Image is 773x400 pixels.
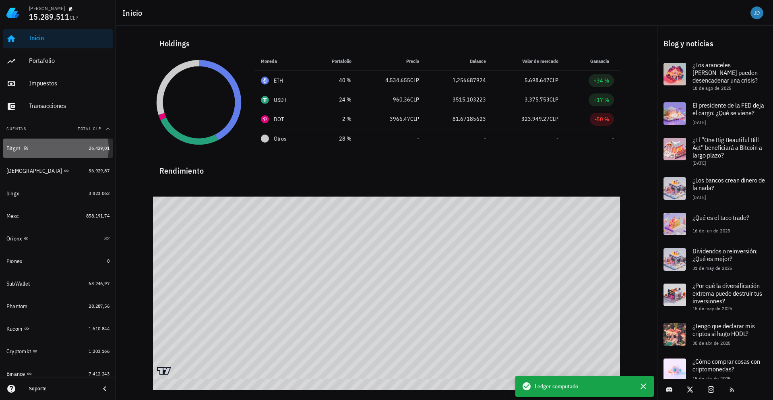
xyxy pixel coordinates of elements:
span: Ledger computado [535,382,579,391]
span: 15 de may de 2025 [692,305,732,311]
a: Dividendos o reinversión: ¿Qué es mejor? 31 de may de 2025 [657,242,773,277]
span: Otros [274,135,286,143]
span: CLP [550,96,558,103]
span: Ganancia [590,58,614,64]
span: El presidente de la FED deja el cargo: ¿Qué se viene? [692,101,764,117]
a: ¿Los aranceles [PERSON_NAME] pueden desencadenar una crisis? 18 de ago de 2025 [657,56,773,96]
div: -50 % [595,115,609,123]
span: CLP [410,96,419,103]
span: ¿El “One Big Beautiful Bill Act” beneficiará a Bitcoin a largo plazo? [692,136,762,159]
div: Bitget [6,145,21,152]
th: Precio [358,52,426,71]
a: ¿Tengo que declarar mis criptos si hago HODL? 30 de abr de 2025 [657,317,773,352]
span: 18 de ago de 2025 [692,85,732,91]
th: Portafolio [311,52,358,71]
span: Total CLP [78,126,101,131]
span: 32 [104,235,110,241]
span: CLP [410,77,419,84]
span: 31 de may de 2025 [692,265,732,271]
h1: Inicio [122,6,146,19]
a: Orionx 32 [3,229,113,248]
span: 3.375.753 [525,96,550,103]
span: - [556,135,558,142]
div: 28 % [317,135,351,143]
span: - [417,135,419,142]
span: 858.191,74 [86,213,110,219]
div: 24 % [317,95,351,104]
a: El presidente de la FED deja el cargo: ¿Qué se viene? [DATE] [657,96,773,131]
div: Pionex [6,258,23,265]
a: Pionex 0 [3,251,113,271]
a: Bitget 26.429,01 [3,139,113,158]
span: ¿Los bancos crean dinero de la nada? [692,176,765,192]
span: CLP [550,77,558,84]
div: Rendimiento [153,158,620,177]
a: SubWallet 63.246,97 [3,274,113,293]
span: 15.289.511 [29,11,70,22]
div: bingx [6,190,19,197]
a: Mexc 858.191,74 [3,206,113,226]
div: Inicio [29,34,110,42]
span: 3.823.062 [89,190,110,196]
div: 3515,103223 [432,95,486,104]
span: 28.287,56 [89,303,110,309]
span: [DATE] [692,160,706,166]
span: 26.429,01 [89,145,110,151]
div: Cryptomkt [6,348,31,355]
div: USDT-icon [261,96,269,104]
a: [DEMOGRAPHIC_DATA] 36.929,87 [3,161,113,180]
a: ¿Los bancos crean dinero de la nada? [DATE] [657,171,773,206]
span: - [612,135,614,142]
div: avatar [750,6,763,19]
span: [DATE] [692,194,706,200]
div: Impuestos [29,79,110,87]
span: CLP [550,115,558,122]
div: ETH-icon [261,77,269,85]
span: 960,36 [393,96,410,103]
a: Charting by TradingView [157,367,171,375]
span: 3966,47 [390,115,410,122]
a: Impuestos [3,74,113,93]
a: Portafolio [3,52,113,71]
div: Phantom [6,303,28,310]
span: 16 de jun de 2025 [692,228,730,234]
span: 0 [107,258,110,264]
th: Balance [426,52,492,71]
span: 30 de abr de 2025 [692,340,731,346]
a: Binance 7.412.243 [3,364,113,383]
div: [DEMOGRAPHIC_DATA] [6,168,62,174]
a: Phantom 28.287,56 [3,296,113,316]
div: 40 % [317,76,351,85]
a: ¿El “One Big Beautiful Bill Act” beneficiará a Bitcoin a largo plazo? [DATE] [657,131,773,171]
a: Inicio [3,29,113,48]
div: SubWallet [6,280,30,287]
span: ¿Tengo que declarar mis criptos si hago HODL? [692,322,755,338]
span: 4.534.655 [385,77,410,84]
span: CLP [410,115,419,122]
div: [PERSON_NAME] [29,5,65,12]
th: Moneda [254,52,311,71]
div: Transacciones [29,102,110,110]
a: bingx 3.823.062 [3,184,113,203]
a: Kucoin 1.610.844 [3,319,113,338]
span: - [484,135,486,142]
div: Orionx [6,235,22,242]
span: 7.412.243 [89,371,110,377]
div: DOT [274,115,284,123]
a: Transacciones [3,97,113,116]
div: 81,67185623 [432,115,486,123]
div: USDT [274,96,287,104]
div: DOT-icon [261,115,269,123]
span: [DATE] [692,119,706,125]
div: Kucoin [6,325,23,332]
span: 63.246,97 [89,280,110,286]
a: ¿Qué es el taco trade? 16 de jun de 2025 [657,206,773,242]
div: Holdings [153,31,620,56]
div: +34 % [593,77,609,85]
div: Mexc [6,213,19,220]
a: Cryptomkt 1.203.166 [3,342,113,361]
span: 323.949,27 [521,115,550,122]
a: ¿Por qué la diversificación extrema puede destruir tus inversiones? 15 de may de 2025 [657,277,773,317]
span: 5.698.647 [525,77,550,84]
span: ¿Los aranceles [PERSON_NAME] pueden desencadenar una crisis? [692,61,758,84]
